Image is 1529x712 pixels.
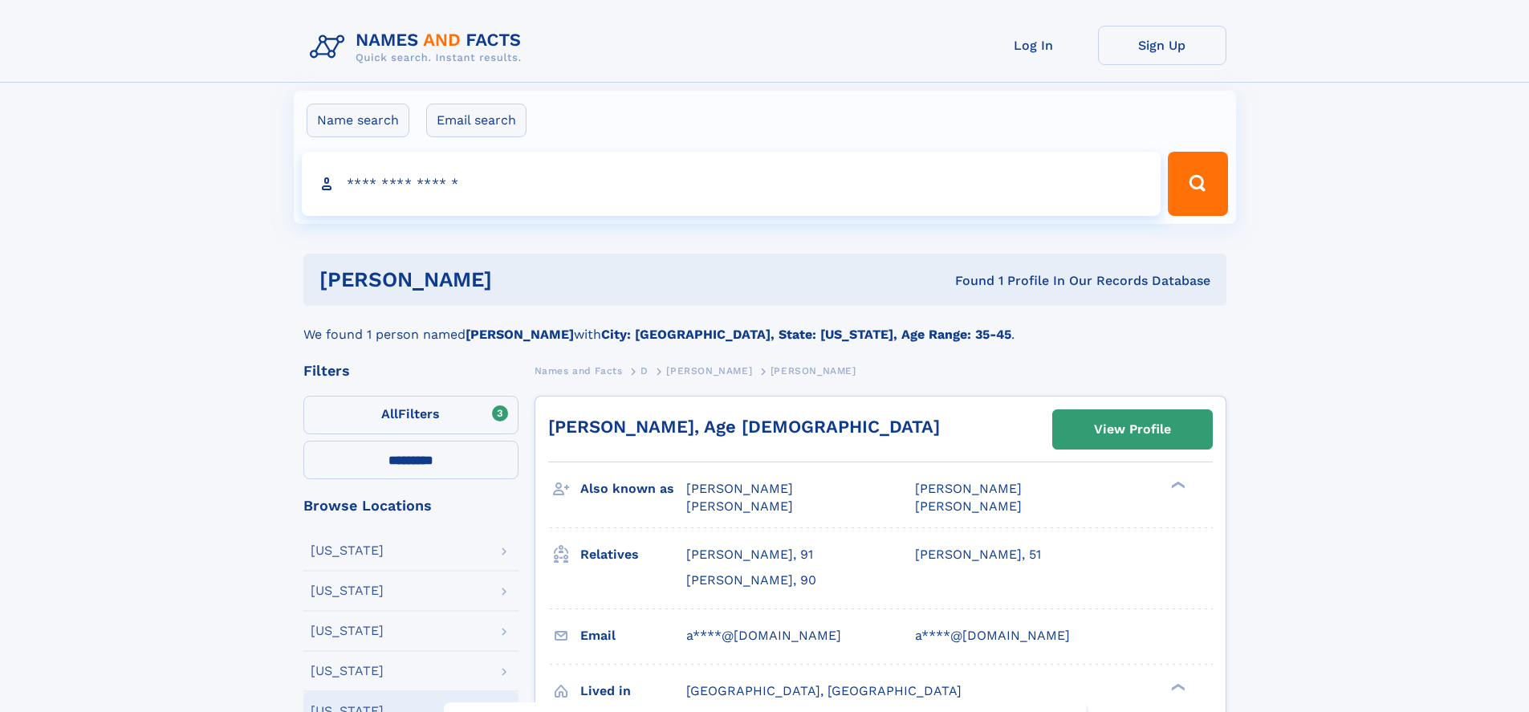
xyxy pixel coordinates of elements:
a: [PERSON_NAME] [666,360,752,380]
a: Sign Up [1098,26,1226,65]
span: [PERSON_NAME] [666,365,752,376]
span: All [381,406,398,421]
a: [PERSON_NAME], 91 [686,546,813,563]
a: View Profile [1053,410,1212,449]
img: Logo Names and Facts [303,26,535,69]
h3: Also known as [580,475,686,502]
div: ❯ [1167,480,1186,490]
span: [PERSON_NAME] [686,481,793,496]
span: D [640,365,649,376]
a: [PERSON_NAME], 90 [686,572,816,589]
div: Browse Locations [303,498,518,513]
span: [PERSON_NAME] [771,365,856,376]
div: View Profile [1094,411,1171,448]
div: Filters [303,364,518,378]
span: [GEOGRAPHIC_DATA], [GEOGRAPHIC_DATA] [686,683,962,698]
a: [PERSON_NAME], 51 [915,546,1041,563]
div: [US_STATE] [311,544,384,557]
div: ❯ [1167,681,1186,692]
h3: Relatives [580,541,686,568]
div: [US_STATE] [311,665,384,677]
a: Names and Facts [535,360,623,380]
div: [US_STATE] [311,584,384,597]
h3: Lived in [580,677,686,705]
a: Log In [970,26,1098,65]
h3: Email [580,622,686,649]
span: [PERSON_NAME] [915,481,1022,496]
span: [PERSON_NAME] [686,498,793,514]
b: [PERSON_NAME] [466,327,574,342]
input: search input [302,152,1161,216]
label: Email search [426,104,527,137]
a: D [640,360,649,380]
div: Found 1 Profile In Our Records Database [723,272,1210,290]
label: Filters [303,396,518,434]
b: City: [GEOGRAPHIC_DATA], State: [US_STATE], Age Range: 35-45 [601,327,1011,342]
h1: [PERSON_NAME] [319,270,724,290]
div: We found 1 person named with . [303,306,1226,344]
span: [PERSON_NAME] [915,498,1022,514]
div: [US_STATE] [311,625,384,637]
a: [PERSON_NAME], Age [DEMOGRAPHIC_DATA] [548,417,940,437]
button: Search Button [1168,152,1227,216]
label: Name search [307,104,409,137]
